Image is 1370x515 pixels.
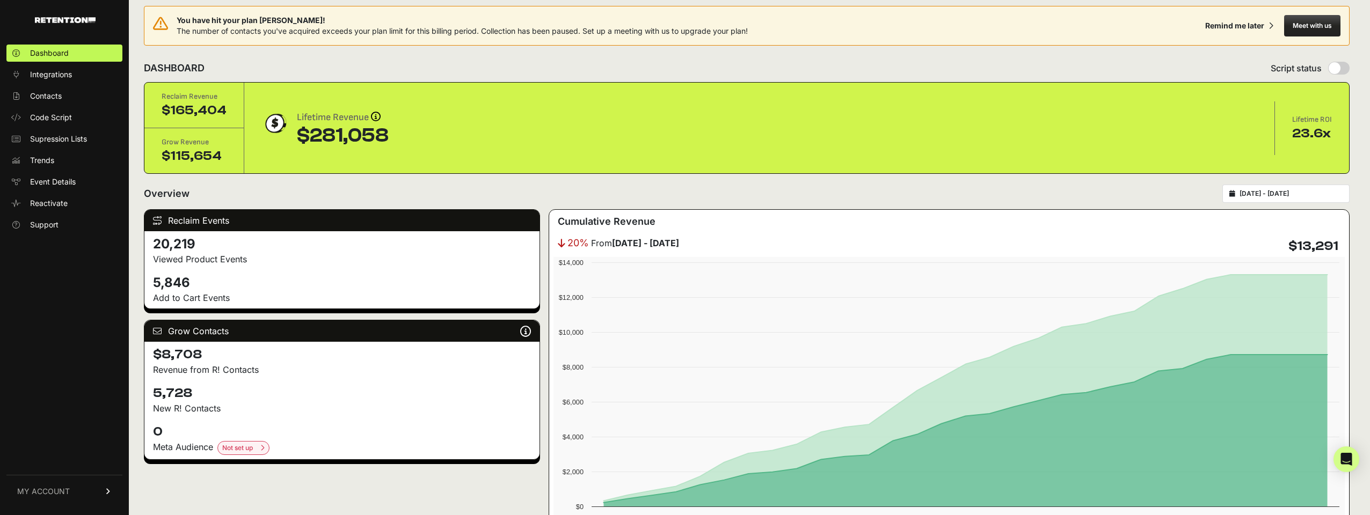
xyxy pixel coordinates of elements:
[153,274,531,291] h4: 5,846
[153,291,531,304] p: Add to Cart Events
[153,402,531,415] p: New R! Contacts
[563,363,584,371] text: $8,000
[1292,125,1332,142] div: 23.6x
[153,385,531,402] h4: 5,728
[6,87,122,105] a: Contacts
[144,186,190,201] h2: Overview
[6,475,122,507] a: MY ACCOUNT
[297,110,389,125] div: Lifetime Revenue
[6,66,122,83] a: Integrations
[6,152,122,169] a: Trends
[567,236,589,251] span: 20%
[1292,114,1332,125] div: Lifetime ROI
[153,363,531,376] p: Revenue from R! Contacts
[1201,16,1278,35] button: Remind me later
[576,503,584,511] text: $0
[162,137,227,148] div: Grow Revenue
[559,328,584,336] text: $10,000
[144,320,540,342] div: Grow Contacts
[6,130,122,148] a: Supression Lists
[563,433,584,441] text: $4,000
[612,238,679,248] strong: [DATE] - [DATE]
[153,440,531,455] div: Meta Audience
[1271,62,1322,75] span: Script status
[563,398,584,406] text: $6,000
[30,48,69,58] span: Dashboard
[144,210,540,231] div: Reclaim Events
[558,214,655,229] h3: Cumulative Revenue
[6,45,122,62] a: Dashboard
[30,91,62,101] span: Contacts
[153,423,531,440] h4: 0
[559,293,584,301] text: $12,000
[177,26,748,35] span: The number of contacts you've acquired exceeds your plan limit for this billing period. Collectio...
[6,109,122,126] a: Code Script
[153,253,531,266] p: Viewed Product Events
[6,195,122,212] a: Reactivate
[162,91,227,102] div: Reclaim Revenue
[30,134,87,144] span: Supression Lists
[591,237,679,249] span: From
[559,259,584,267] text: $14,000
[30,69,72,80] span: Integrations
[30,112,72,123] span: Code Script
[261,110,288,137] img: dollar-coin-05c43ed7efb7bc0c12610022525b4bbbb207c7efeef5aecc26f025e68dcafac9.png
[162,148,227,165] div: $115,654
[153,346,531,363] h4: $8,708
[35,17,96,23] img: Retention.com
[1205,20,1264,31] div: Remind me later
[6,216,122,233] a: Support
[17,486,70,497] span: MY ACCOUNT
[1288,238,1338,255] h4: $13,291
[153,236,531,253] h4: 20,219
[297,125,389,146] div: $281,058
[563,468,584,476] text: $2,000
[177,15,748,26] span: You have hit your plan [PERSON_NAME]!
[30,155,54,166] span: Trends
[30,176,76,187] span: Event Details
[30,198,68,209] span: Reactivate
[144,61,205,76] h2: DASHBOARD
[1284,15,1340,36] button: Meet with us
[30,219,59,230] span: Support
[1333,446,1359,472] div: Open Intercom Messenger
[162,102,227,119] div: $165,404
[6,173,122,190] a: Event Details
